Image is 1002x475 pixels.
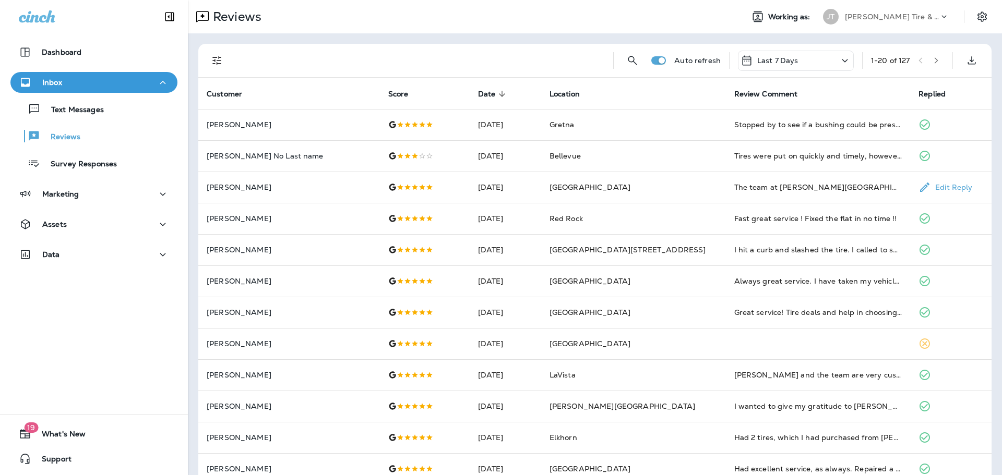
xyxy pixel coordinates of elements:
[734,89,812,99] span: Review Comment
[734,182,902,192] div: The team at Jensen 168th and Center has always done a great job of taking care of our cars! Prest...
[388,89,422,99] span: Score
[478,89,509,99] span: Date
[470,422,541,453] td: [DATE]
[550,245,706,254] span: [GEOGRAPHIC_DATA][STREET_ADDRESS]
[550,89,593,99] span: Location
[207,246,372,254] p: [PERSON_NAME]
[871,56,910,65] div: 1 - 20 of 127
[10,214,177,235] button: Assets
[478,90,496,99] span: Date
[470,297,541,328] td: [DATE]
[42,48,81,56] p: Dashboard
[961,50,982,71] button: Export as CSV
[918,90,946,99] span: Replied
[550,151,581,161] span: Bellevue
[24,422,38,433] span: 19
[734,90,798,99] span: Review Comment
[31,430,86,442] span: What's New
[550,370,576,380] span: LaVista
[734,276,902,286] div: Always great service. I have taken my vehicles to them for 25 years.
[10,244,177,265] button: Data
[388,90,409,99] span: Score
[470,234,541,265] td: [DATE]
[734,151,902,161] div: Tires were put on quickly and timely, however their estimates for tie rod ends and sway bar links...
[207,277,372,285] p: [PERSON_NAME]
[734,307,902,318] div: Great service! Tire deals and help in choosing was very helpful!
[550,401,695,411] span: [PERSON_NAME][GEOGRAPHIC_DATA]
[622,50,643,71] button: Search Reviews
[207,214,372,223] p: [PERSON_NAME]
[550,90,580,99] span: Location
[734,213,902,224] div: Fast great service ! Fixed the flat in no time !!
[10,423,177,444] button: 19What's New
[550,214,583,223] span: Red Rock
[31,455,71,467] span: Support
[207,402,372,410] p: [PERSON_NAME]
[207,120,372,129] p: [PERSON_NAME]
[207,152,372,160] p: [PERSON_NAME] No Last name
[470,359,541,391] td: [DATE]
[10,152,177,174] button: Survey Responses
[470,140,541,172] td: [DATE]
[207,371,372,379] p: [PERSON_NAME]
[42,250,60,259] p: Data
[207,183,372,191] p: [PERSON_NAME]
[10,98,177,120] button: Text Messages
[550,339,630,348] span: [GEOGRAPHIC_DATA]
[10,125,177,147] button: Reviews
[550,276,630,286] span: [GEOGRAPHIC_DATA]
[973,7,992,26] button: Settings
[207,465,372,473] p: [PERSON_NAME]
[931,183,972,191] p: Edit Reply
[42,190,79,198] p: Marketing
[674,56,721,65] p: Auto refresh
[41,105,104,115] p: Text Messages
[734,119,902,130] div: Stopped by to see if a bushing could be pressed into a knuckle. Took care of at at a reasonable p...
[757,56,798,65] p: Last 7 Days
[10,184,177,204] button: Marketing
[207,89,256,99] span: Customer
[40,132,80,142] p: Reviews
[550,464,630,473] span: [GEOGRAPHIC_DATA]
[209,9,261,25] p: Reviews
[550,120,575,129] span: Gretna
[768,13,813,21] span: Working as:
[470,391,541,422] td: [DATE]
[734,370,902,380] div: Adam and the team are very customer focused. Getting an appointment was smooth and accommodating....
[734,464,902,474] div: Had excellent service, as always. Repaired a tire in under an hour when I know they were quite bu...
[550,308,630,317] span: [GEOGRAPHIC_DATA]
[42,78,62,87] p: Inbox
[10,448,177,469] button: Support
[207,50,228,71] button: Filters
[845,13,939,21] p: [PERSON_NAME] Tire & Auto
[207,433,372,442] p: [PERSON_NAME]
[207,90,242,99] span: Customer
[10,72,177,93] button: Inbox
[155,6,184,27] button: Collapse Sidebar
[42,220,67,228] p: Assets
[470,328,541,359] td: [DATE]
[207,339,372,348] p: [PERSON_NAME]
[918,89,959,99] span: Replied
[734,401,902,411] div: I wanted to give my gratitude to Jensen for helping my young college daughter with a tire repair ...
[10,42,177,63] button: Dashboard
[470,109,541,140] td: [DATE]
[470,172,541,203] td: [DATE]
[734,432,902,443] div: Had 2 tires, which I had purchased from Jensen Tire 2 years ago, that were continually showing lo...
[470,203,541,234] td: [DATE]
[550,182,630,192] span: [GEOGRAPHIC_DATA]
[550,433,577,442] span: Elkhorn
[734,245,902,255] div: I hit a curb and slashed the tire. I called to see if I could get in to get a new tire. They took...
[207,308,372,316] p: [PERSON_NAME]
[823,9,839,25] div: JT
[40,160,117,169] p: Survey Responses
[470,265,541,297] td: [DATE]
